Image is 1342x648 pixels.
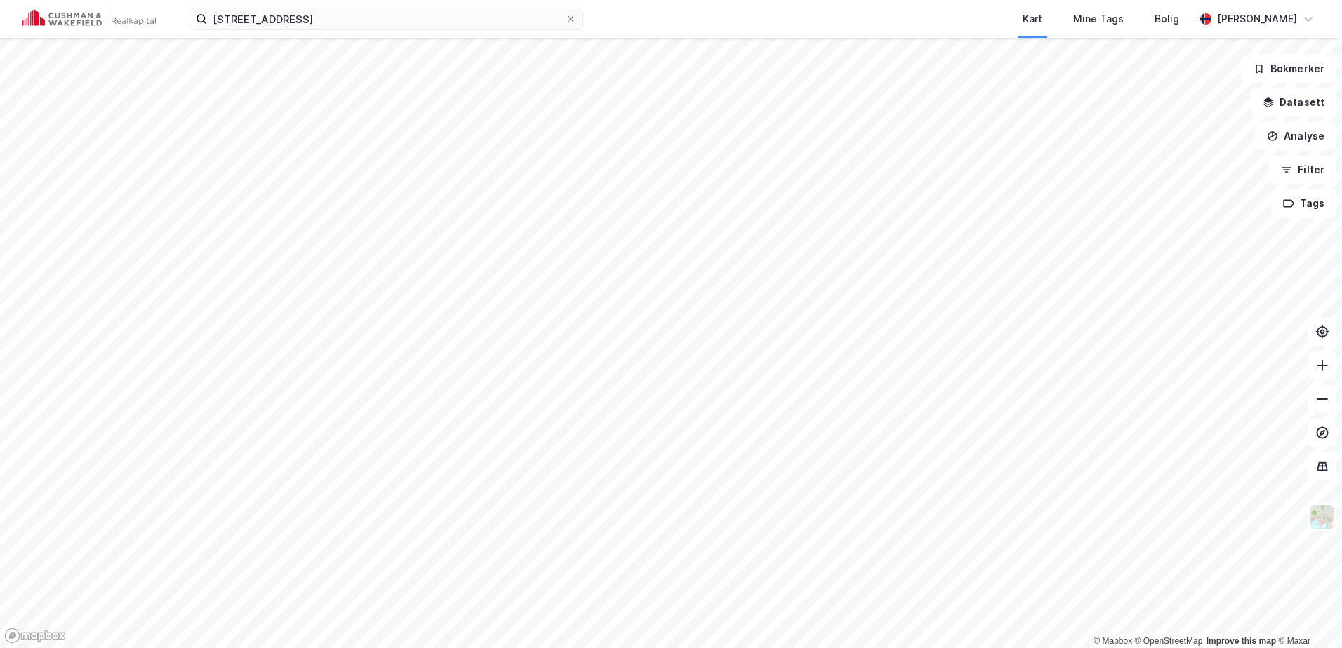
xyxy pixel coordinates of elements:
[1155,11,1179,27] div: Bolig
[1251,88,1336,116] button: Datasett
[1272,581,1342,648] iframe: Chat Widget
[1242,55,1336,83] button: Bokmerker
[1135,636,1203,646] a: OpenStreetMap
[22,9,156,29] img: cushman-wakefield-realkapital-logo.202ea83816669bd177139c58696a8fa1.svg
[1271,189,1336,217] button: Tags
[1073,11,1124,27] div: Mine Tags
[1272,581,1342,648] div: Kontrollprogram for chat
[1255,122,1336,150] button: Analyse
[1269,156,1336,184] button: Filter
[1309,504,1336,530] img: Z
[1207,636,1276,646] a: Improve this map
[1023,11,1042,27] div: Kart
[1217,11,1297,27] div: [PERSON_NAME]
[207,8,565,29] input: Søk på adresse, matrikkel, gårdeiere, leietakere eller personer
[4,628,66,644] a: Mapbox homepage
[1094,636,1132,646] a: Mapbox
